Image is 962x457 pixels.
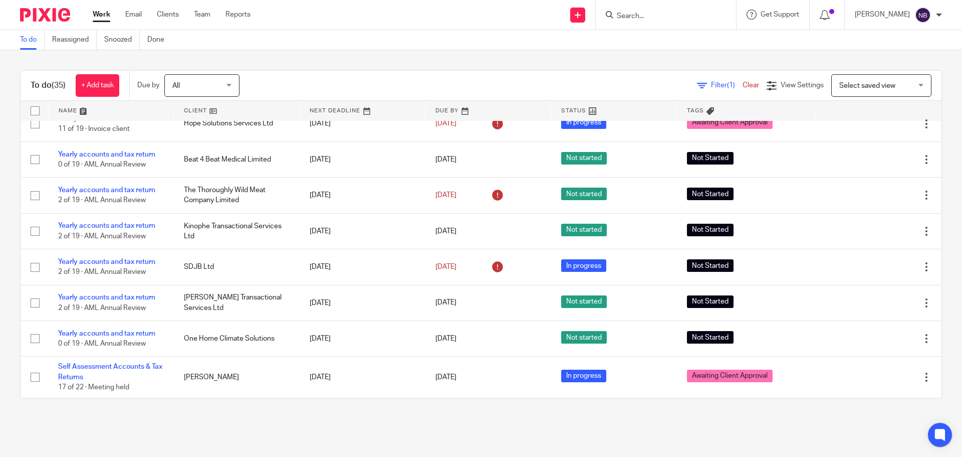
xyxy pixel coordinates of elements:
span: 0 of 19 · AML Annual Review [58,161,146,168]
td: [DATE] [300,106,425,141]
a: Yearly accounts and tax return [58,330,155,337]
a: Self Assessment Accounts & Tax Returns [58,363,162,380]
span: Filter [711,82,743,89]
a: Yearly accounts and tax return [58,151,155,158]
a: Yearly accounts and tax return [58,187,155,194]
span: In progress [561,259,606,272]
img: svg%3E [915,7,931,23]
td: [DATE] [300,321,425,356]
a: + Add task [76,74,119,97]
span: Tags [687,108,704,113]
span: Awaiting Client Approval [687,370,773,382]
span: Not started [561,224,607,236]
span: 2 of 19 · AML Annual Review [58,268,146,275]
a: Work [93,10,110,20]
input: Search [616,12,706,21]
a: Clear [743,82,759,89]
p: [PERSON_NAME] [855,10,910,20]
span: Not started [561,295,607,308]
td: Kinophe Transactional Services Ltd [174,213,300,249]
a: To do [20,30,45,50]
a: Reassigned [52,30,97,50]
span: [DATE] [435,299,456,307]
span: [DATE] [435,156,456,163]
span: [DATE] [435,120,456,127]
span: In progress [561,116,606,129]
span: 2 of 19 · AML Annual Review [58,197,146,204]
a: Yearly accounts and tax return [58,294,155,301]
a: Email [125,10,142,20]
span: Not Started [687,188,734,200]
h1: To do [31,80,66,91]
span: 2 of 19 · AML Annual Review [58,233,146,240]
span: (35) [52,81,66,89]
span: Not started [561,331,607,344]
a: Reports [225,10,251,20]
span: In progress [561,370,606,382]
span: 17 of 22 · Meeting held [58,384,129,391]
td: [DATE] [300,178,425,213]
img: Pixie [20,8,70,22]
span: Not Started [687,152,734,165]
p: Due by [137,80,159,90]
td: SDJB Ltd [174,249,300,285]
td: [PERSON_NAME] [174,357,300,398]
span: Awaiting Client Approval [687,116,773,129]
span: 0 of 19 · AML Annual Review [58,340,146,347]
a: Done [147,30,172,50]
td: One Home Climate Solutions [174,321,300,356]
a: Clients [157,10,179,20]
a: Team [194,10,210,20]
td: [DATE] [300,357,425,398]
span: [DATE] [435,192,456,199]
span: 11 of 19 · Invoice client [58,125,130,132]
span: Get Support [761,11,799,18]
span: Not Started [687,331,734,344]
span: Not Started [687,259,734,272]
span: Not started [561,188,607,200]
a: Yearly accounts and tax return [58,258,155,265]
td: The Thoroughly Wild Meat Company Limited [174,178,300,213]
span: 2 of 19 · AML Annual Review [58,304,146,312]
span: All [172,82,180,89]
span: Not Started [687,295,734,308]
span: [DATE] [435,335,456,342]
span: [DATE] [435,228,456,235]
td: Beat 4 Beat Medical Limited [174,141,300,177]
td: [DATE] [300,285,425,321]
span: [DATE] [435,263,456,270]
span: [DATE] [435,374,456,381]
span: Not Started [687,224,734,236]
td: [DATE] [300,249,425,285]
span: View Settings [781,82,824,89]
a: Yearly accounts and tax return [58,222,155,229]
span: (1) [727,82,735,89]
td: [PERSON_NAME] Transactional Services Ltd [174,285,300,321]
td: [DATE] [300,141,425,177]
a: Snoozed [104,30,140,50]
td: Hope Solutions Services Ltd [174,106,300,141]
span: Select saved view [839,82,895,89]
span: Not started [561,152,607,165]
td: [DATE] [300,213,425,249]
